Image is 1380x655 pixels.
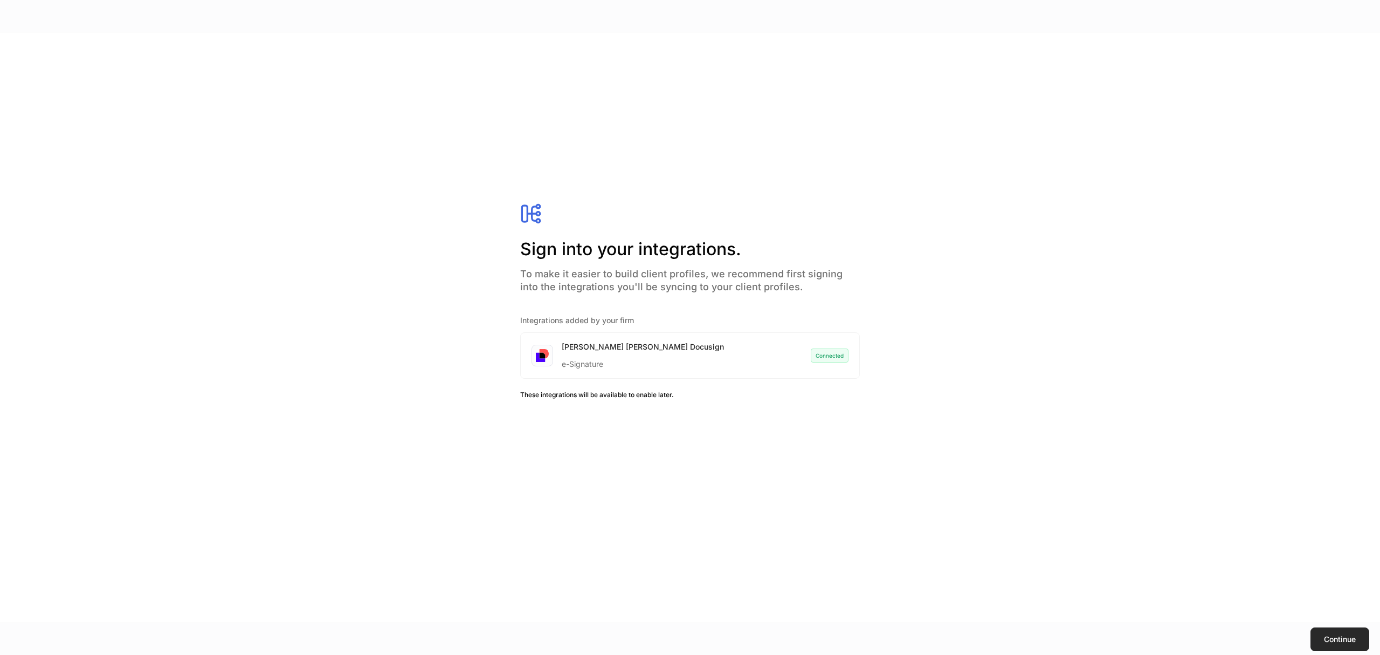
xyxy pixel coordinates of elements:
[1324,636,1356,643] div: Continue
[520,261,860,294] h4: To make it easier to build client profiles, we recommend first signing into the integrations you'...
[1310,627,1369,651] button: Continue
[520,390,860,400] h6: These integrations will be available to enable later.
[562,352,724,370] div: e-Signature
[811,349,848,363] div: Connected
[562,342,724,352] div: [PERSON_NAME] [PERSON_NAME] Docusign
[520,315,860,326] h5: Integrations added by your firm
[520,237,860,261] h2: Sign into your integrations.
